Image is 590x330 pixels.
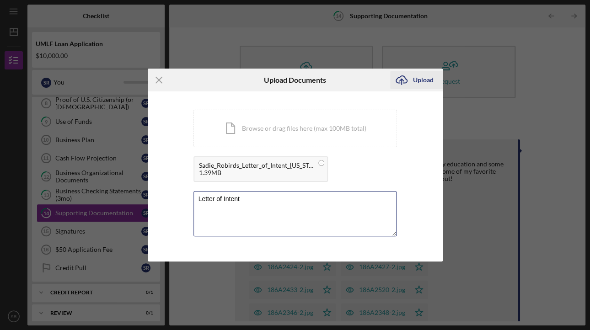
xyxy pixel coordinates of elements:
button: Upload [390,71,443,89]
div: 1.39MB [199,169,313,176]
h6: Upload Documents [264,76,326,84]
div: Sadie_Robirds_Letter_of_Intent_[US_STATE]_Microloan_Fund.pdf [199,162,313,169]
textarea: Letter of Intent [193,191,397,236]
div: Upload [413,71,434,89]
